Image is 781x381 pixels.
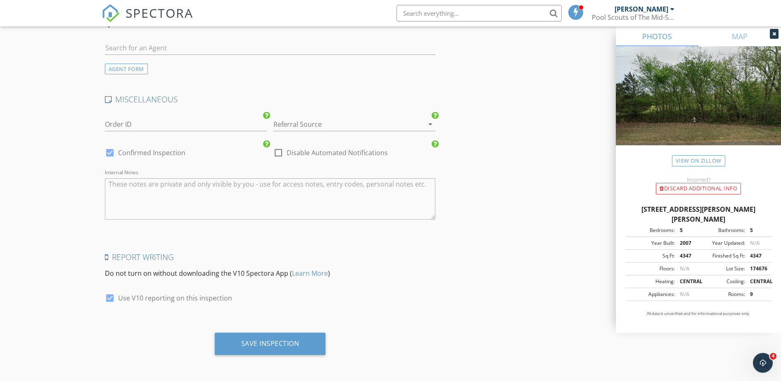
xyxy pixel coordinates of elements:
[615,5,668,13] div: [PERSON_NAME]
[616,176,781,183] div: Incorrect?
[105,252,436,263] h4: Report Writing
[672,155,725,166] a: View on Zillow
[698,26,781,46] a: MAP
[628,239,675,247] div: Year Built:
[292,269,328,278] a: Learn More
[745,227,769,234] div: 5
[698,291,745,298] div: Rooms:
[628,227,675,234] div: Bedrooms:
[396,5,562,21] input: Search everything...
[745,265,769,272] div: 174676
[698,227,745,234] div: Bathrooms:
[675,239,698,247] div: 2007
[698,278,745,285] div: Cooling:
[628,278,675,285] div: Heating:
[287,149,388,157] label: Disable Automated Notifications
[698,252,745,260] div: Finished Sq Ft:
[105,64,148,75] div: AGENT FORM
[616,46,781,165] img: streetview
[770,353,776,360] span: 4
[102,4,120,22] img: The Best Home Inspection Software - Spectora
[425,119,435,129] i: arrow_drop_down
[750,239,760,246] span: N/A
[698,265,745,272] div: Lot Size:
[626,311,771,317] p: All data is unverified and for informational purposes only.
[675,252,698,260] div: 4347
[628,265,675,272] div: Floors:
[616,26,698,46] a: PHOTOS
[753,353,773,373] iframe: Intercom live chat
[105,94,436,105] h4: MISCELLANEOUS
[102,11,193,28] a: SPECTORA
[592,13,674,21] div: Pool Scouts of The Mid-South
[118,149,185,157] label: Confirmed Inspection
[105,268,436,278] p: Do not turn on without downloading the V10 Spectora App ( )
[628,291,675,298] div: Appliances:
[680,291,689,298] span: N/A
[675,278,698,285] div: CENTRAL
[656,183,741,194] div: Discard Additional info
[745,278,769,285] div: CENTRAL
[675,227,698,234] div: 5
[241,339,299,348] div: Save Inspection
[126,4,193,21] span: SPECTORA
[105,41,436,55] input: Search for an Agent
[745,252,769,260] div: 4347
[698,239,745,247] div: Year Updated:
[105,178,436,220] textarea: Internal Notes
[118,294,232,302] label: Use V10 reporting on this inspection
[745,291,769,298] div: 9
[680,265,689,272] span: N/A
[626,204,771,224] div: [STREET_ADDRESS][PERSON_NAME][PERSON_NAME]
[628,252,675,260] div: Sq Ft:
